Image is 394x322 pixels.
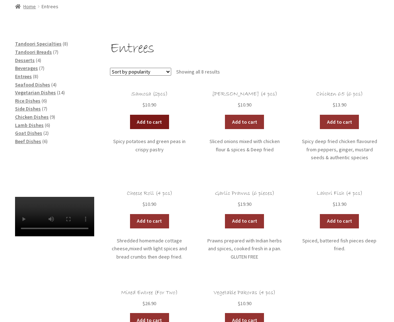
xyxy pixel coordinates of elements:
span: 6 [44,138,46,145]
span: $ [333,101,335,108]
span: / [36,3,41,11]
h2: Lahori Fish (4 pcs) [300,190,379,197]
bdi: 13.90 [333,201,346,207]
a: Add to cart: “Onion Bhaji (4 pcs)” [225,115,264,129]
a: Add to cart: “Samosa (2pcs)” [130,115,169,129]
bdi: 10.90 [143,201,156,207]
p: Showing all 8 results [176,66,220,78]
a: Beef Dishes [15,138,41,145]
span: 2 [45,130,47,136]
a: Cheese Roll (4 pcs) $10.90 [110,190,189,208]
a: Chicken Dishes [15,114,49,120]
a: Desserts [15,57,35,63]
a: Mixed Entree (For Two) $26.90 [110,289,189,308]
a: Add to cart: “Chicken 65 (6 pcs)” [320,115,359,129]
nav: breadcrumbs [15,3,379,11]
h2: Garlic Prawns (6 pieces) [205,190,284,197]
span: 6 [46,122,49,128]
p: Prawns prepared with Indian herbs and spices, cooked fresh in a pan. GLUTEN FREE [205,237,284,261]
h2: Mixed Entree (For Two) [110,289,189,296]
a: Entrees [15,73,32,80]
a: Vegetable Pakoras (4 pcs) $10.90 [205,289,284,308]
a: [PERSON_NAME] (4 pcs) $10.90 [205,91,284,109]
span: 4 [37,57,40,63]
p: Spicy deep fried chicken flavoured from peppers, ginger, mustard seeds & authentic species [300,137,379,162]
p: Spicy potatoes and green peas in crispy pastry [110,137,189,153]
bdi: 19.90 [238,201,251,207]
span: 14 [58,89,63,96]
span: 7 [43,105,46,112]
bdi: 26.90 [143,300,156,307]
h2: Chicken 65 (6 pcs) [300,91,379,98]
span: $ [333,201,335,207]
a: Side Dishes [15,105,41,112]
span: $ [143,300,145,307]
p: Shredded homemade cottage cheese,mixed with light spices and bread crumbs then deep fried. [110,237,189,261]
bdi: 10.90 [238,101,251,108]
span: $ [143,201,145,207]
a: Chicken 65 (6 pcs) $13.90 [300,91,379,109]
span: 8 [64,41,67,47]
span: 8 [34,73,37,80]
a: Tandoori Specialties [15,41,62,47]
bdi: 13.90 [333,101,346,108]
h2: Cheese Roll (4 pcs) [110,190,189,197]
bdi: 10.90 [238,300,251,307]
span: 4 [53,81,55,88]
p: Spiced, battered fish pieces deep fried. [300,237,379,253]
a: Garlic Prawns (6 pieces) $19.90 [205,190,284,208]
a: Add to cart: “Lahori Fish (4 pcs)” [320,214,359,228]
a: Add to cart: “Garlic Prawns (6 pieces)” [225,214,264,228]
span: $ [238,201,240,207]
a: Tandoori Breads [15,49,52,55]
span: $ [238,101,240,108]
a: Samosa (2pcs) $10.90 [110,91,189,109]
a: Lamb Dishes [15,122,44,128]
bdi: 10.90 [143,101,156,108]
span: 9 [51,114,54,120]
a: Add to cart: “Cheese Roll (4 pcs)” [130,214,169,228]
a: Home [15,3,36,10]
p: Sliced onions mixed with chicken flour & spices & Deep fried [205,137,284,153]
a: Seafood Dishes [15,81,50,88]
span: 7 [54,49,57,55]
a: Beverages [15,65,38,71]
span: 6 [43,98,45,104]
h2: [PERSON_NAME] (4 pcs) [205,91,284,98]
a: Vegetarian Dishes [15,89,56,96]
span: $ [143,101,145,108]
h2: Vegetable Pakoras (4 pcs) [205,289,284,296]
a: Rice Dishes [15,98,40,104]
h2: Samosa (2pcs) [110,91,189,98]
span: 7 [40,65,43,71]
a: Goat Dishes [15,130,42,136]
span: $ [238,300,240,307]
select: Shop order [110,68,171,76]
a: Lahori Fish (4 pcs) $13.90 [300,190,379,208]
h1: Entrees [110,40,379,58]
